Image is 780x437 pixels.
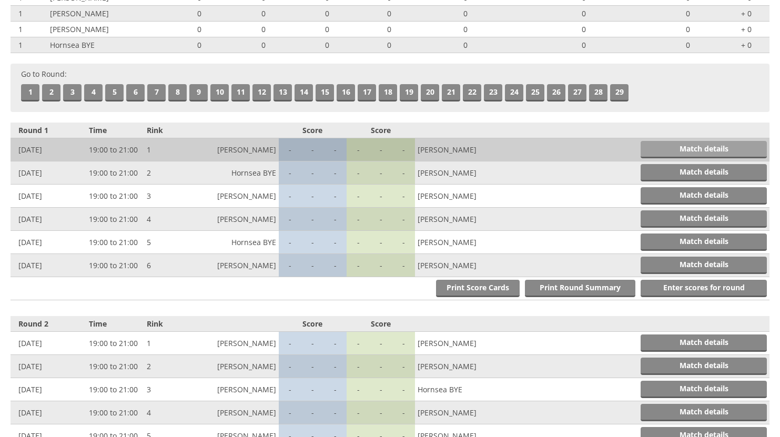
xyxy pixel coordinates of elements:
td: Hornsea BYE [187,161,278,185]
td: [PERSON_NAME] [415,161,506,185]
td: [DATE] [11,138,86,161]
td: - [279,332,301,355]
td: - [370,231,392,254]
td: - [347,185,369,208]
td: - [370,378,392,401]
td: 0 [653,6,724,22]
a: Print Round Summary [525,280,635,297]
td: - [347,231,369,254]
td: [PERSON_NAME] [415,231,506,254]
td: 19:00 to 21:00 [86,378,144,401]
td: 1 [144,138,187,161]
td: [PERSON_NAME] [187,138,278,161]
td: 0 [363,37,416,53]
a: 27 [568,84,586,101]
td: 0 [236,37,291,53]
a: Match details [641,381,767,398]
td: [PERSON_NAME] [187,208,278,231]
td: - [279,378,301,401]
th: Time [86,123,144,138]
td: + 0 [724,6,769,22]
a: 11 [231,84,250,101]
a: 22 [463,84,481,101]
td: - [324,355,347,378]
a: 7 [147,84,166,101]
a: 25 [526,84,544,101]
td: - [392,254,415,277]
td: [PERSON_NAME] [187,185,278,208]
td: - [370,208,392,231]
td: [DATE] [11,208,86,231]
th: Time [86,316,144,332]
td: - [347,138,369,161]
td: - [279,355,301,378]
td: - [392,161,415,185]
td: 0 [653,37,724,53]
td: 3 [144,185,187,208]
td: - [370,185,392,208]
td: 0 [416,22,515,37]
a: 29 [610,84,629,101]
td: - [392,138,415,161]
a: Match details [641,358,767,375]
td: - [324,332,347,355]
a: 3 [63,84,82,101]
a: 28 [589,84,607,101]
td: [PERSON_NAME] [415,355,506,378]
td: [PERSON_NAME] [47,22,163,37]
th: Rink [144,123,187,138]
td: [DATE] [11,355,86,378]
td: - [324,401,347,424]
td: 6 [144,254,187,277]
td: 19:00 to 21:00 [86,231,144,254]
td: [DATE] [11,231,86,254]
td: 1 [144,332,187,355]
td: - [301,332,324,355]
td: - [392,401,415,424]
td: - [279,231,301,254]
a: 17 [358,84,376,101]
td: - [370,138,392,161]
td: 19:00 to 21:00 [86,138,144,161]
td: - [392,355,415,378]
td: 0 [291,37,363,53]
a: 9 [189,84,208,101]
a: 4 [84,84,103,101]
td: - [370,332,392,355]
a: Match details [641,257,767,274]
td: [PERSON_NAME] [415,332,506,355]
td: [PERSON_NAME] [415,254,506,277]
td: - [324,161,347,185]
a: 14 [295,84,313,101]
td: - [301,138,324,161]
td: 19:00 to 21:00 [86,355,144,378]
a: Match details [641,141,767,158]
td: [DATE] [11,161,86,185]
td: 19:00 to 21:00 [86,401,144,424]
a: 16 [337,84,355,101]
td: [PERSON_NAME] [187,378,278,401]
td: 0 [291,6,363,22]
td: - [392,185,415,208]
td: - [279,254,301,277]
a: 8 [168,84,187,101]
td: Hornsea BYE [187,231,278,254]
a: Enter scores for round [641,280,767,297]
td: - [392,378,415,401]
td: 19:00 to 21:00 [86,161,144,185]
td: 19:00 to 21:00 [86,208,144,231]
td: 0 [416,37,515,53]
td: [DATE] [11,185,86,208]
td: 0 [515,37,653,53]
a: Match details [641,164,767,181]
td: - [392,208,415,231]
a: 2 [42,84,60,101]
td: 1 [11,22,47,37]
a: Match details [641,404,767,421]
th: Round 2 [11,316,86,332]
td: - [301,231,324,254]
td: [DATE] [11,378,86,401]
a: 23 [484,84,502,101]
td: 1 [11,6,47,22]
td: - [279,161,301,185]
